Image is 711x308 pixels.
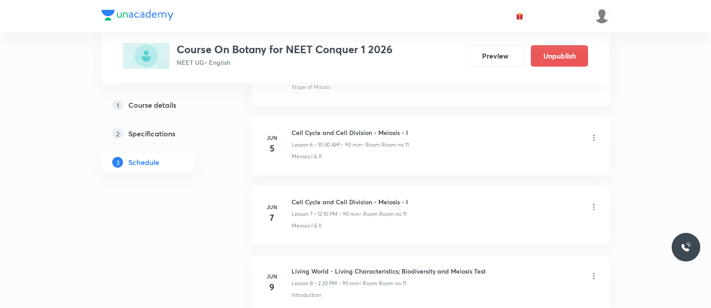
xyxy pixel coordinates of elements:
[263,142,281,155] h4: 5
[292,279,359,287] p: Lesson 8 • 2:20 PM • 90 min
[177,58,393,67] p: NEET UG • English
[292,197,408,207] h6: Cell Cycle and Cell Division - Meiosis - I
[102,10,174,23] a: Company Logo
[360,210,406,218] p: • Room Room no 11
[102,96,223,114] a: 1Course details
[128,100,176,110] h5: Course details
[516,12,524,20] img: avatar
[681,242,691,253] img: ttu
[263,203,281,211] h6: Jun
[292,83,330,91] p: Stage of Mitosis
[292,266,486,276] h6: Living World - Living Characteristics; Biodiversity and Meiosis Test
[263,280,281,294] h4: 9
[531,45,588,67] button: Unpublish
[362,141,409,149] p: • Room Room no 11
[292,152,322,160] p: Meiosis I & II
[112,128,123,139] p: 2
[102,125,223,143] a: 2Specifications
[112,157,123,168] p: 3
[466,45,524,67] button: Preview
[128,128,175,139] h5: Specifications
[292,210,360,218] p: Lesson 7 • 12:10 PM • 90 min
[292,222,322,230] p: Meiosis I & II
[263,211,281,224] h4: 7
[292,128,409,137] h6: Cell Cycle and Cell Division - Meiosis - I
[292,141,362,149] p: Lesson 6 • 10:30 AM • 90 min
[263,134,281,142] h6: Jun
[102,10,174,21] img: Company Logo
[112,100,123,110] p: 1
[263,272,281,280] h6: Jun
[359,279,406,287] p: • Room Room no 11
[292,291,321,299] p: Introduction
[128,157,159,168] h5: Schedule
[594,8,609,24] img: P Antony
[177,43,393,56] h3: Course On Botany for NEET Conquer 1 2026
[123,43,169,69] img: BCBE002D-9C38-478A-BBD4-088BD691A7BC_plus.png
[512,9,527,23] button: avatar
